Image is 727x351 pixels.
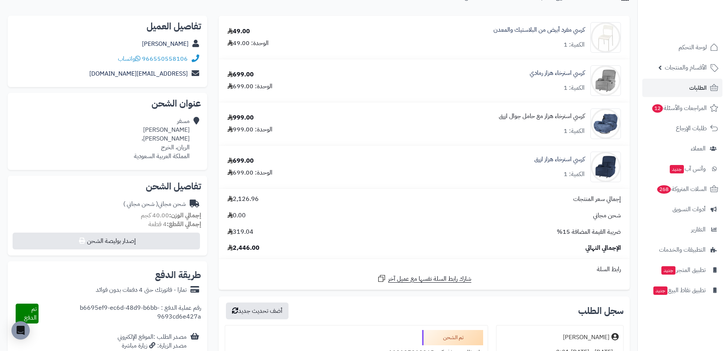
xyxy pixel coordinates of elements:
[96,286,187,294] div: تمارا - فاتورتك حتى 4 دفعات بدون فوائد
[563,333,609,342] div: [PERSON_NAME]
[24,304,37,322] span: تم الدفع
[564,84,585,92] div: الكمية: 1
[227,211,246,220] span: 0.00
[679,42,707,53] span: لوحة التحكم
[14,99,201,108] h2: عنوان الشحن
[377,274,471,283] a: شارك رابط السلة نفسها مع عميل آخر
[227,27,250,36] div: 49.00
[593,211,621,220] span: شحن مجاني
[227,195,259,204] span: 2,126.96
[642,241,722,259] a: التطبيقات والخدمات
[642,180,722,198] a: السلات المتروكة268
[222,265,627,274] div: رابط السلة
[651,103,707,113] span: المراجعات والأسئلة
[665,62,707,73] span: الأقسام والمنتجات
[123,199,158,209] span: ( شحن مجاني )
[226,302,289,319] button: أضف تحديث جديد
[227,125,272,134] div: الوحدة: 999.00
[585,244,621,252] span: الإجمالي النهائي
[578,306,624,315] h3: سجل الطلب
[227,70,254,79] div: 699.00
[591,108,621,139] img: 1738062285-110102050057-90x90.jpg
[493,26,585,34] a: كرسي مفرد أبيض من البلاستيك والمعدن
[227,168,272,177] div: الوحدة: 699.00
[134,117,190,160] div: مسفر [PERSON_NAME] [PERSON_NAME]، الريان، الخرج المملكة العربية السعودية
[227,244,260,252] span: 2,446.00
[657,185,671,194] span: 268
[141,211,201,220] small: 40.00 كجم
[591,65,621,96] img: 1737964655-110102050046-90x90.jpg
[642,99,722,117] a: المراجعات والأسئلة12
[118,333,187,350] div: مصدر الطلب :الموقع الإلكتروني
[652,104,663,113] span: 12
[167,220,201,229] strong: إجمالي القطع:
[672,204,706,215] span: أدوات التسويق
[642,79,722,97] a: الطلبات
[227,39,269,48] div: الوحدة: 49.00
[14,22,201,31] h2: تفاصيل العميل
[659,244,706,255] span: التطبيقات والخدمات
[573,195,621,204] span: إجمالي سعر المنتجات
[422,330,483,345] div: تم الشحن
[691,224,706,235] span: التقارير
[227,113,254,122] div: 999.00
[661,265,706,275] span: تطبيق المتجر
[89,69,188,78] a: [EMAIL_ADDRESS][DOMAIN_NAME]
[142,39,189,49] a: [PERSON_NAME]
[656,184,707,194] span: السلات المتروكة
[689,82,707,93] span: الطلبات
[227,82,272,91] div: الوحدة: 699.00
[669,163,706,174] span: وآتس آب
[653,285,706,296] span: تطبيق نقاط البيع
[169,211,201,220] strong: إجمالي الوزن:
[11,321,30,340] div: Open Intercom Messenger
[670,165,684,173] span: جديد
[148,220,201,229] small: 4 قطعة
[557,228,621,236] span: ضريبة القيمة المضافة 15%
[564,170,585,179] div: الكمية: 1
[642,261,722,279] a: تطبيق المتجرجديد
[118,54,140,63] a: واتساب
[123,200,186,209] div: شحن مجاني
[642,119,722,137] a: طلبات الإرجاع
[388,275,471,283] span: شارك رابط السلة نفسها مع عميل آخر
[661,266,675,275] span: جديد
[155,270,201,280] h2: طريقة الدفع
[534,155,585,164] a: كرسي استرخاء هزاز ازرق
[591,152,621,182] img: 1738148062-110102050051-90x90.jpg
[642,139,722,158] a: العملاء
[642,281,722,299] a: تطبيق نقاط البيعجديد
[691,143,706,154] span: العملاء
[591,22,621,53] img: 4931f5c2fcac52209b0c9006e2cf307c1650133830-Untitled-1-Recovered-Recovered-90x90.jpg
[642,38,722,57] a: لوحة التحكم
[39,304,201,324] div: رقم عملية الدفع : b6695ef9-ec6d-48d9-b6bb-9693cd6e427a
[499,112,585,121] a: كرسي استرخاء هزاز مع حامل جوال ازرق
[642,220,722,239] a: التقارير
[13,233,200,249] button: إصدار بوليصة الشحن
[227,157,254,165] div: 699.00
[653,286,667,295] span: جديد
[642,160,722,178] a: وآتس آبجديد
[564,40,585,49] div: الكمية: 1
[227,228,253,236] span: 319.04
[642,200,722,218] a: أدوات التسويق
[530,69,585,78] a: كرسي استرخاء هزاز رمادي
[14,182,201,191] h2: تفاصيل الشحن
[564,127,585,136] div: الكمية: 1
[676,123,707,134] span: طلبات الإرجاع
[118,341,187,350] div: مصدر الزيارة: زيارة مباشرة
[142,54,188,63] a: 966550558106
